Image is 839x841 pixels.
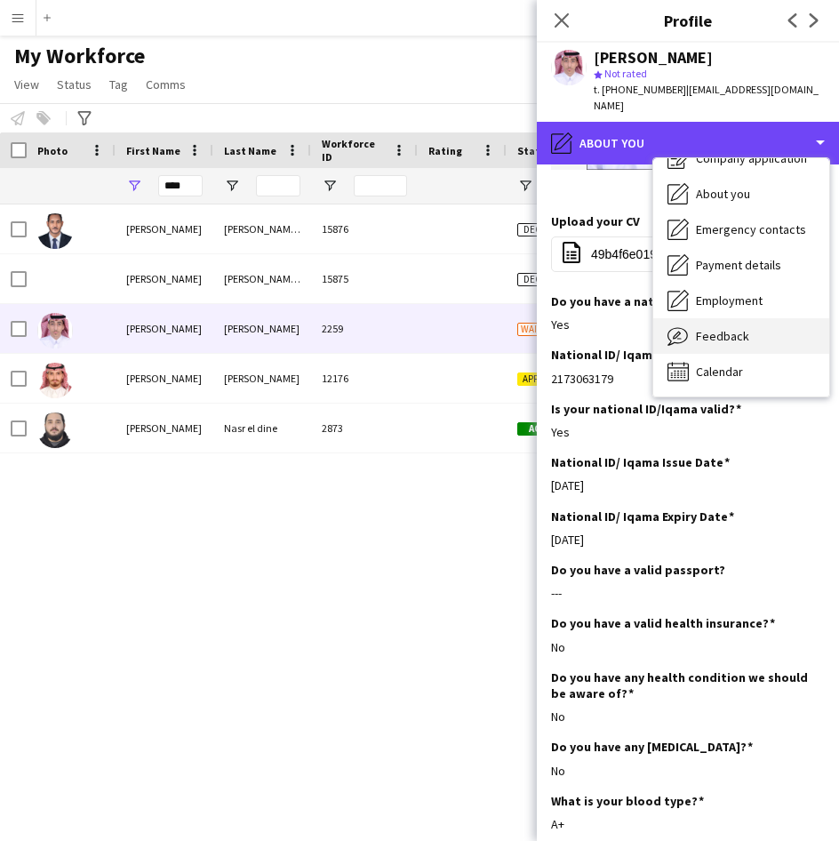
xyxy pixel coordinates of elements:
[653,283,829,318] div: Employment
[213,254,311,303] div: [PERSON_NAME] [PERSON_NAME]
[116,404,213,453] div: [PERSON_NAME]
[37,412,73,448] img: Luay Nasr el dine
[653,140,829,176] div: Company application
[311,204,418,253] div: 15876
[551,424,825,440] div: Yes
[311,304,418,353] div: 2259
[537,122,839,164] div: About you
[50,73,99,96] a: Status
[311,404,418,453] div: 2873
[604,67,647,80] span: Not rated
[14,43,145,69] span: My Workforce
[696,364,743,380] span: Calendar
[311,254,418,303] div: 15875
[551,669,811,701] h3: Do you have any health condition we should be aware of?
[551,371,825,387] div: 2173063179
[146,76,186,92] span: Comms
[517,178,533,194] button: Open Filter Menu
[551,793,704,809] h3: What is your blood type?
[311,354,418,403] div: 12176
[696,292,763,308] span: Employment
[322,137,386,164] span: Workforce ID
[551,509,734,525] h3: National ID/ Iqama Expiry Date
[74,108,95,129] app-action-btn: Advanced filters
[7,73,46,96] a: View
[551,213,640,229] h3: Upload your CV
[551,454,730,470] h3: National ID/ Iqama Issue Date
[213,304,311,353] div: [PERSON_NAME]
[551,562,725,578] h3: Do you have a valid passport?
[102,73,135,96] a: Tag
[213,204,311,253] div: [PERSON_NAME] [PERSON_NAME]
[696,150,807,166] span: Company application
[224,144,276,157] span: Last Name
[517,223,572,236] span: Declined
[551,639,825,655] div: No
[551,615,775,631] h3: Do you have a valid health insurance?
[57,76,92,92] span: Status
[551,347,714,363] h3: National ID/ Iqama number
[322,178,338,194] button: Open Filter Menu
[116,354,213,403] div: [PERSON_NAME]
[551,293,754,309] h3: Do you have a national ID/ Iqama?
[551,236,825,272] button: 49b4f6e019265b65c9f9d8488766ae962b0ba614 12.pdf
[256,175,300,196] input: Last Name Filter Input
[551,709,825,725] div: No
[126,178,142,194] button: Open Filter Menu
[14,76,39,92] span: View
[653,212,829,247] div: Emergency contacts
[517,372,572,386] span: Applicant
[696,186,750,202] span: About you
[428,144,462,157] span: Rating
[37,313,73,348] img: Luay Mohammed
[696,328,749,344] span: Feedback
[37,363,73,398] img: Luay Najmaddin
[37,144,68,157] span: Photo
[517,273,572,286] span: Declined
[551,816,825,832] div: A+
[158,175,203,196] input: First Name Filter Input
[551,316,825,332] div: Yes
[213,354,311,403] div: [PERSON_NAME]
[653,354,829,389] div: Calendar
[116,304,213,353] div: [PERSON_NAME]
[653,318,829,354] div: Feedback
[517,323,579,336] span: Waiting list
[213,404,311,453] div: Nasr el dine
[354,175,407,196] input: Workforce ID Filter Input
[696,221,806,237] span: Emergency contacts
[116,204,213,253] div: [PERSON_NAME]
[551,763,825,779] div: No
[551,739,753,755] h3: Do you have any [MEDICAL_DATA]?
[551,532,825,548] div: [DATE]
[139,73,193,96] a: Comms
[116,254,213,303] div: [PERSON_NAME]
[696,257,781,273] span: Payment details
[551,477,825,493] div: [DATE]
[224,178,240,194] button: Open Filter Menu
[594,50,713,66] div: [PERSON_NAME]
[517,422,572,436] span: Active
[591,247,792,261] span: 49b4f6e019265b65c9f9d8488766ae962b0ba614 12.pdf
[653,247,829,283] div: Payment details
[551,585,825,601] div: ---
[594,83,819,112] span: | [EMAIL_ADDRESS][DOMAIN_NAME]
[37,213,73,249] img: Luay Mohamed alhassan taha
[537,9,839,32] h3: Profile
[594,83,686,96] span: t. [PHONE_NUMBER]
[109,76,128,92] span: Tag
[653,176,829,212] div: About you
[551,401,741,417] h3: Is your national ID/Iqama valid?
[517,144,552,157] span: Status
[126,144,180,157] span: First Name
